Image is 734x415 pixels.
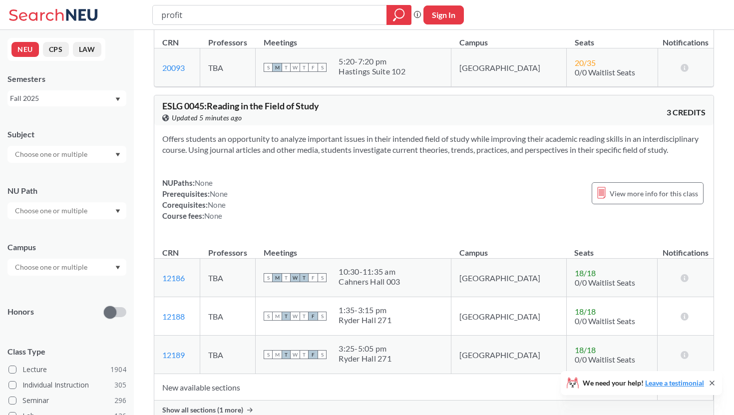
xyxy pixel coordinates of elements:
[8,379,126,392] label: Individual Instruction
[451,259,567,297] td: [GEOGRAPHIC_DATA]
[309,63,318,72] span: F
[645,379,704,387] a: Leave a testimonial
[339,344,391,354] div: 3:25 - 5:05 pm
[7,306,34,318] p: Honors
[162,63,185,72] a: 20093
[291,63,300,72] span: W
[200,297,256,336] td: TBA
[339,354,391,364] div: Ryder Hall 271
[309,273,318,282] span: F
[300,350,309,359] span: T
[208,200,226,209] span: None
[256,27,451,48] th: Meetings
[339,315,391,325] div: Ryder Hall 271
[658,27,714,48] th: Notifications
[162,37,179,48] div: CRN
[291,312,300,321] span: W
[282,312,291,321] span: T
[575,268,596,278] span: 18 / 18
[451,336,567,374] td: [GEOGRAPHIC_DATA]
[264,273,273,282] span: S
[7,185,126,196] div: NU Path
[423,5,464,24] button: Sign In
[204,211,222,220] span: None
[393,8,405,22] svg: magnifying glass
[7,259,126,276] div: Dropdown arrow
[339,66,405,76] div: Hastings Suite 102
[7,73,126,84] div: Semesters
[115,97,120,101] svg: Dropdown arrow
[282,273,291,282] span: T
[300,273,309,282] span: T
[318,63,327,72] span: S
[162,100,319,111] span: ESLG 0045 : Reading in the Field of Study
[273,350,282,359] span: M
[7,129,126,140] div: Subject
[114,395,126,406] span: 296
[318,350,327,359] span: S
[318,273,327,282] span: S
[162,177,228,221] div: NUPaths: Prerequisites: Corequisites: Course fees:
[575,58,596,67] span: 20 / 35
[386,5,411,25] div: magnifying glass
[339,277,400,287] div: Cahners Hall 003
[172,112,242,123] span: Updated 5 minutes ago
[339,56,405,66] div: 5:20 - 7:20 pm
[658,237,714,259] th: Notifications
[10,205,94,217] input: Choose one or multiple
[8,363,126,376] label: Lecture
[282,350,291,359] span: T
[282,63,291,72] span: T
[575,316,635,326] span: 0/0 Waitlist Seats
[575,345,596,355] span: 18 / 18
[610,187,698,200] span: View more info for this class
[7,146,126,163] div: Dropdown arrow
[110,364,126,375] span: 1904
[575,307,596,316] span: 18 / 18
[451,297,567,336] td: [GEOGRAPHIC_DATA]
[567,27,658,48] th: Seats
[575,278,635,287] span: 0/0 Waitlist Seats
[115,153,120,157] svg: Dropdown arrow
[291,273,300,282] span: W
[162,312,185,321] a: 12188
[309,350,318,359] span: F
[256,237,451,259] th: Meetings
[451,237,567,259] th: Campus
[200,259,256,297] td: TBA
[273,63,282,72] span: M
[451,27,567,48] th: Campus
[575,67,635,77] span: 0/0 Waitlist Seats
[195,178,213,187] span: None
[451,48,567,87] td: [GEOGRAPHIC_DATA]
[114,380,126,391] span: 305
[11,42,39,57] button: NEU
[154,374,658,401] td: New available sections
[7,242,126,253] div: Campus
[273,312,282,321] span: M
[200,336,256,374] td: TBA
[162,273,185,283] a: 12186
[667,107,706,118] span: 3 CREDITS
[8,394,126,407] label: Seminar
[264,350,273,359] span: S
[300,312,309,321] span: T
[7,346,126,357] span: Class Type
[566,237,657,259] th: Seats
[10,93,114,104] div: Fall 2025
[7,202,126,219] div: Dropdown arrow
[200,27,256,48] th: Professors
[10,148,94,160] input: Choose one or multiple
[115,209,120,213] svg: Dropdown arrow
[160,6,379,23] input: Class, professor, course number, "phrase"
[200,237,256,259] th: Professors
[339,267,400,277] div: 10:30 - 11:35 am
[162,406,243,415] span: Show all sections (1 more)
[7,90,126,106] div: Fall 2025Dropdown arrow
[309,312,318,321] span: F
[339,305,391,315] div: 1:35 - 3:15 pm
[264,312,273,321] span: S
[583,380,704,387] span: We need your help!
[162,350,185,360] a: 12189
[300,63,309,72] span: T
